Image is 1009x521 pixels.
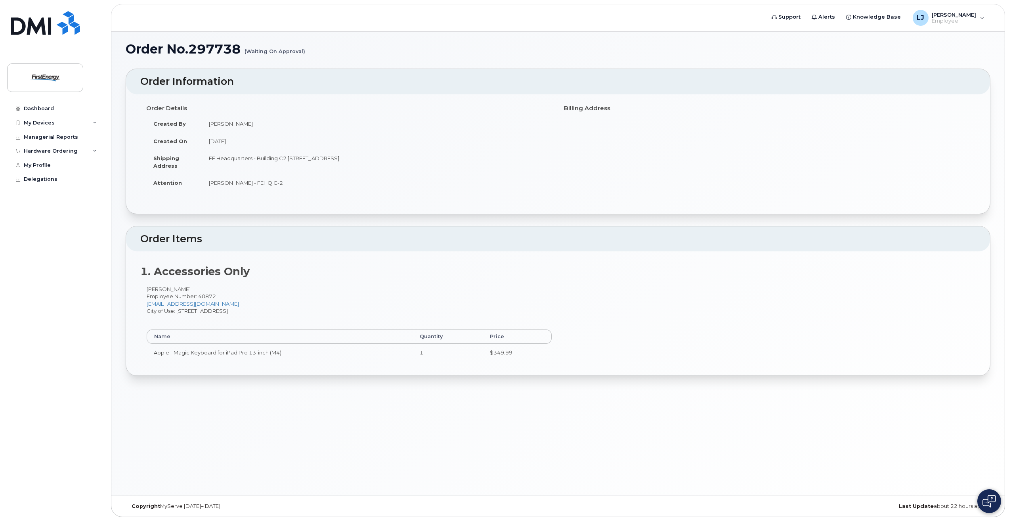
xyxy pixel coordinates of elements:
strong: Attention [153,180,182,186]
h2: Order Information [140,76,976,87]
td: $349.99 [483,344,552,361]
td: Apple - Magic Keyboard for iPad Pro 13‑inch (M4) [147,344,413,361]
td: [PERSON_NAME] - FEHQ C-2 [202,174,552,192]
strong: Last Update [899,503,934,509]
h1: Order No.297738 [126,42,990,56]
th: Quantity [413,329,482,344]
span: Employee Number: 40872 [147,293,216,299]
a: [EMAIL_ADDRESS][DOMAIN_NAME] [147,301,239,307]
div: [PERSON_NAME] City of Use: [STREET_ADDRESS] [140,285,558,368]
td: [PERSON_NAME] [202,115,552,132]
strong: Copyright [132,503,160,509]
h4: Order Details [146,105,552,112]
th: Price [483,329,552,344]
td: 1 [413,344,482,361]
strong: 1. Accessories Only [140,265,250,278]
h4: Billing Address [564,105,970,112]
th: Name [147,329,413,344]
strong: Shipping Address [153,155,179,169]
h2: Order Items [140,234,976,245]
td: [DATE] [202,132,552,150]
strong: Created On [153,138,187,144]
small: (Waiting On Approval) [245,42,305,54]
img: Open chat [982,495,996,508]
td: FE Headquarters - Building C2 [STREET_ADDRESS] [202,149,552,174]
strong: Created By [153,121,186,127]
div: about 22 hours ago [702,503,990,510]
div: MyServe [DATE]–[DATE] [126,503,414,510]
